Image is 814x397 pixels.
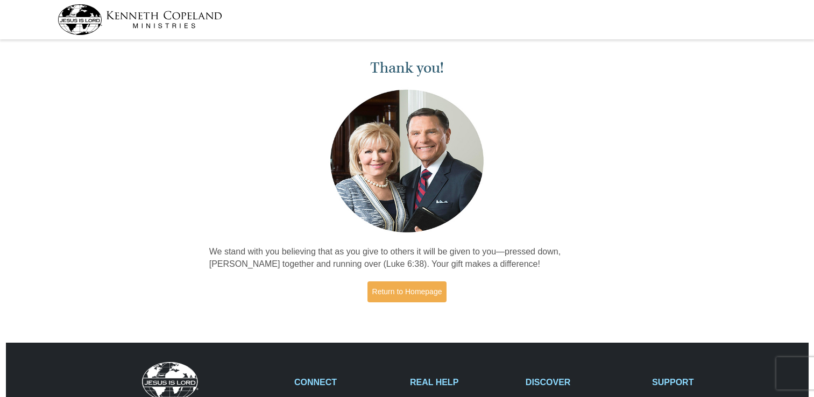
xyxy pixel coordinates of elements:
[652,377,756,387] h2: SUPPORT
[410,377,514,387] h2: REAL HELP
[209,59,605,77] h1: Thank you!
[294,377,399,387] h2: CONNECT
[526,377,641,387] h2: DISCOVER
[58,4,222,35] img: kcm-header-logo.svg
[328,87,486,235] img: Kenneth and Gloria
[367,281,447,302] a: Return to Homepage
[209,246,605,271] p: We stand with you believing that as you give to others it will be given to you—pressed down, [PER...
